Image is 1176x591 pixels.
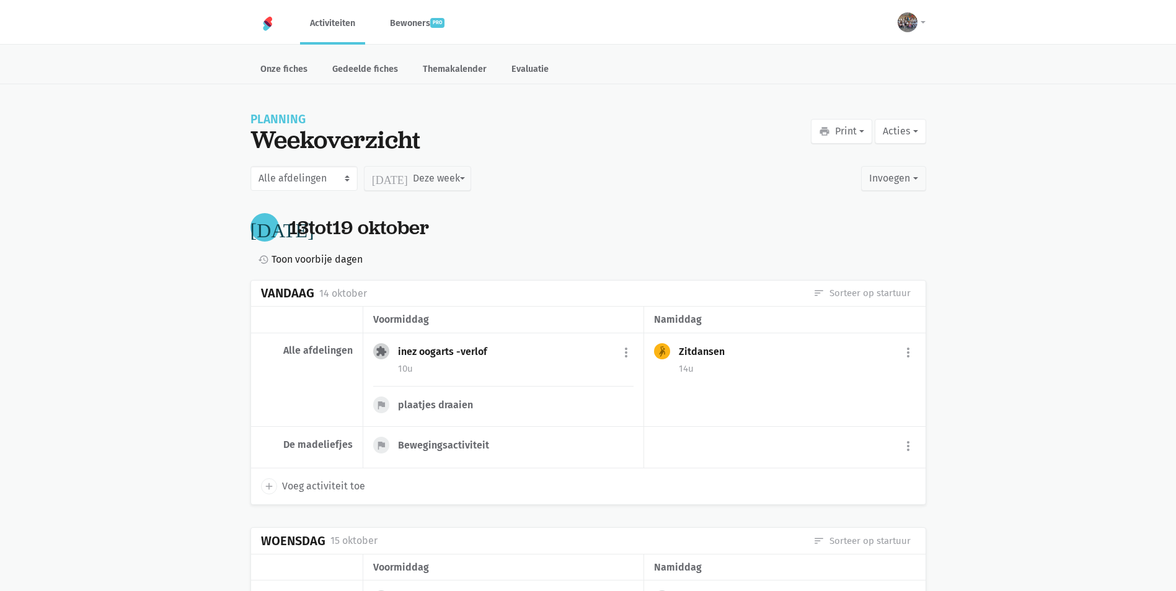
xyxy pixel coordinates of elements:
[261,286,314,300] div: Vandaag
[250,114,420,125] div: Planning
[289,216,429,239] div: tot
[811,119,872,144] button: Print
[654,559,915,576] div: namiddag
[376,346,387,357] i: extension
[258,254,269,265] i: history
[875,119,926,144] button: Acties
[679,363,694,374] span: 14u
[654,312,915,328] div: namiddag
[332,214,429,240] span: 19 oktober
[819,126,830,137] i: print
[376,400,387,411] i: flag
[253,252,363,268] a: Toon voorbije dagen
[261,344,353,357] div: Alle afdelingen
[261,439,353,451] div: De madeliefjes
[398,439,499,452] div: Bewegingsactiviteit
[322,57,408,84] a: Gedeelde fiches
[373,312,634,328] div: voormiddag
[250,57,317,84] a: Onze fiches
[657,346,668,357] i: sports_handball
[319,286,367,302] div: 14 oktober
[364,166,471,191] button: Deze week
[813,287,825,299] i: sort
[330,533,378,549] div: 15 oktober
[250,217,314,237] i: [DATE]
[398,399,483,411] div: plaatjes draaien
[813,286,911,300] a: Sorteer op startuur
[813,535,825,546] i: sort
[430,18,444,28] span: pro
[261,534,325,548] div: Woensdag
[272,252,363,268] span: Toon voorbije dagen
[300,2,365,44] a: Activiteiten
[260,16,275,31] img: Home
[398,363,413,374] span: 10u
[679,346,735,358] div: Zitdansen
[413,57,497,84] a: Themakalender
[380,2,454,44] a: Bewonerspro
[250,125,420,154] div: Weekoverzicht
[861,166,926,191] button: Invoegen
[263,481,275,492] i: add
[398,346,497,358] div: inez oogarts -verlof
[373,559,634,576] div: voormiddag
[261,478,365,494] a: add Voeg activiteit toe
[502,57,559,84] a: Evaluatie
[282,478,365,494] span: Voeg activiteit toe
[813,534,911,548] a: Sorteer op startuur
[289,214,309,240] span: 13
[376,440,387,451] i: flag
[372,173,408,184] i: [DATE]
